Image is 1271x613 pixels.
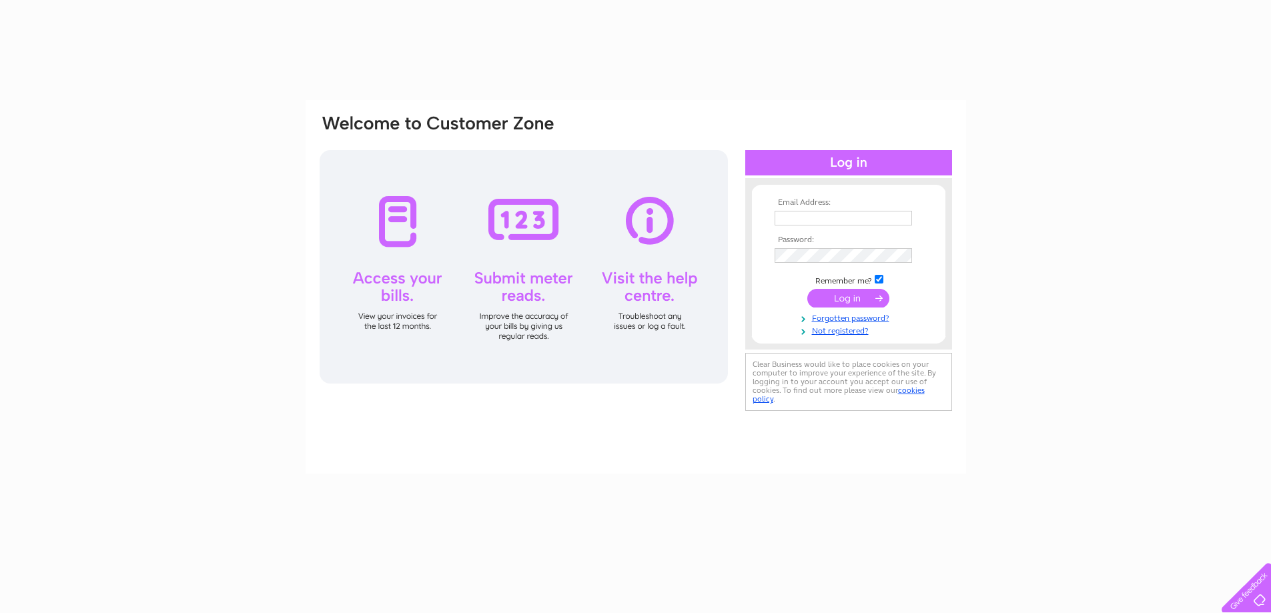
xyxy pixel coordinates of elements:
[775,311,926,324] a: Forgotten password?
[771,235,926,245] th: Password:
[771,198,926,207] th: Email Address:
[771,273,926,286] td: Remember me?
[753,386,925,404] a: cookies policy
[807,289,889,308] input: Submit
[775,324,926,336] a: Not registered?
[745,353,952,411] div: Clear Business would like to place cookies on your computer to improve your experience of the sit...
